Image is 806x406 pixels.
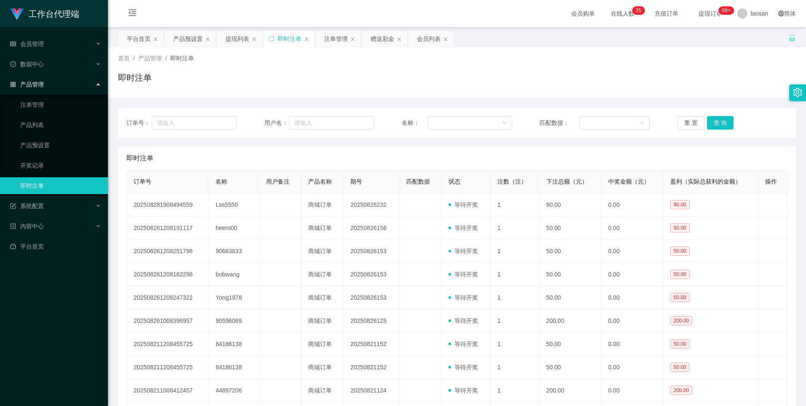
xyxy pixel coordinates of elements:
a: 产品列表 [20,116,101,133]
td: 84186138 [209,356,259,379]
i: 图标: close [443,37,448,42]
td: 1 [491,217,540,240]
span: 等待开奖 [449,271,478,278]
span: 等待开奖 [449,317,478,324]
td: 1 [491,379,540,402]
i: 图标: down [502,120,507,126]
span: 90.00 [670,200,690,209]
td: 20250826125 [344,309,400,333]
i: 图标: global [778,11,784,16]
span: 订单号： [126,119,152,127]
td: 202508261208191117 [127,217,209,240]
td: Yong1978 [209,286,259,309]
span: 等待开奖 [449,341,478,347]
td: 202508281908494559 [127,193,209,217]
span: 即时注单 [126,153,153,163]
button: 重 置 [677,116,704,130]
td: 1 [491,309,540,333]
td: 50.00 [540,356,602,379]
a: 即时注单 [20,177,101,194]
i: 图标: close [252,37,257,42]
i: 图标: form [10,203,16,209]
td: 202508211008412457 [127,379,209,402]
td: 0.00 [602,309,664,333]
a: 工作台代理端 [10,10,79,17]
td: 202508261008396957 [127,309,209,333]
span: 在线人数 [607,11,639,16]
span: 状态 [449,178,460,185]
div: 注单管理 [324,31,348,47]
span: 等待开奖 [449,294,478,301]
span: 即时注单 [170,55,194,62]
i: 图标: close [153,37,158,42]
span: 提现订单 [694,11,726,16]
div: 平台首页 [127,31,150,47]
td: 商城订单 [301,309,344,333]
span: / [165,55,167,62]
span: 50.00 [670,246,690,256]
td: 20250826156 [344,217,400,240]
td: 20250826153 [344,263,400,286]
td: 1 [491,286,540,309]
input: 请输入 [289,116,374,130]
td: 0.00 [602,356,664,379]
td: bobwang [209,263,259,286]
td: 20250828232 [344,193,400,217]
input: 请输入 [152,116,237,130]
span: 首页 [118,55,130,62]
td: 0.00 [602,263,664,286]
span: 会员管理 [10,41,44,47]
td: 1 [491,193,540,217]
span: 等待开奖 [449,225,478,231]
span: 用户名： [264,119,290,127]
td: 90683833 [209,240,259,263]
td: 50.00 [540,263,602,286]
span: 操作 [765,178,777,185]
td: 商城订单 [301,379,344,402]
td: 0.00 [602,333,664,356]
td: 84186138 [209,333,259,356]
span: 充值订单 [650,11,682,16]
td: 202508261208247322 [127,286,209,309]
td: 50.00 [540,240,602,263]
span: 系统配置 [10,203,44,209]
i: 图标: down [639,120,645,126]
i: 图标: menu-fold [118,0,147,27]
button: 查 询 [707,116,734,130]
span: 名称： [402,119,427,127]
td: 50.00 [540,217,602,240]
span: 50.00 [670,339,690,349]
td: 202508261208251796 [127,240,209,263]
a: 注单管理 [20,96,101,113]
span: 产品管理 [138,55,162,62]
td: Lss5550 [209,193,259,217]
td: 50.00 [540,286,602,309]
span: 数据中心 [10,61,44,68]
td: 商城订单 [301,263,344,286]
div: 会员列表 [417,31,441,47]
a: 产品预设置 [20,137,101,154]
td: 50.00 [540,333,602,356]
span: 下注总额（元） [546,178,588,185]
sup: 25 [632,6,645,15]
span: 匹配数据 [406,178,430,185]
div: 即时注单 [278,31,301,47]
td: 商城订单 [301,286,344,309]
i: 图标: check-circle-o [10,61,16,67]
img: logo.9652507e.png [10,8,24,20]
span: 50.00 [670,363,690,372]
td: 20250826153 [344,286,400,309]
i: 图标: table [10,41,16,47]
td: 商城订单 [301,240,344,263]
td: 20250821152 [344,333,400,356]
span: 产品管理 [10,81,44,88]
span: 盈利（实际总获利的金额） [670,178,741,185]
i: 图标: close [397,37,402,42]
td: 1 [491,240,540,263]
i: 图标: unlock [788,34,796,42]
a: 开奖记录 [20,157,101,174]
span: / [133,55,135,62]
i: 图标: sync [269,36,274,42]
span: 等待开奖 [449,248,478,254]
td: 0.00 [602,217,664,240]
